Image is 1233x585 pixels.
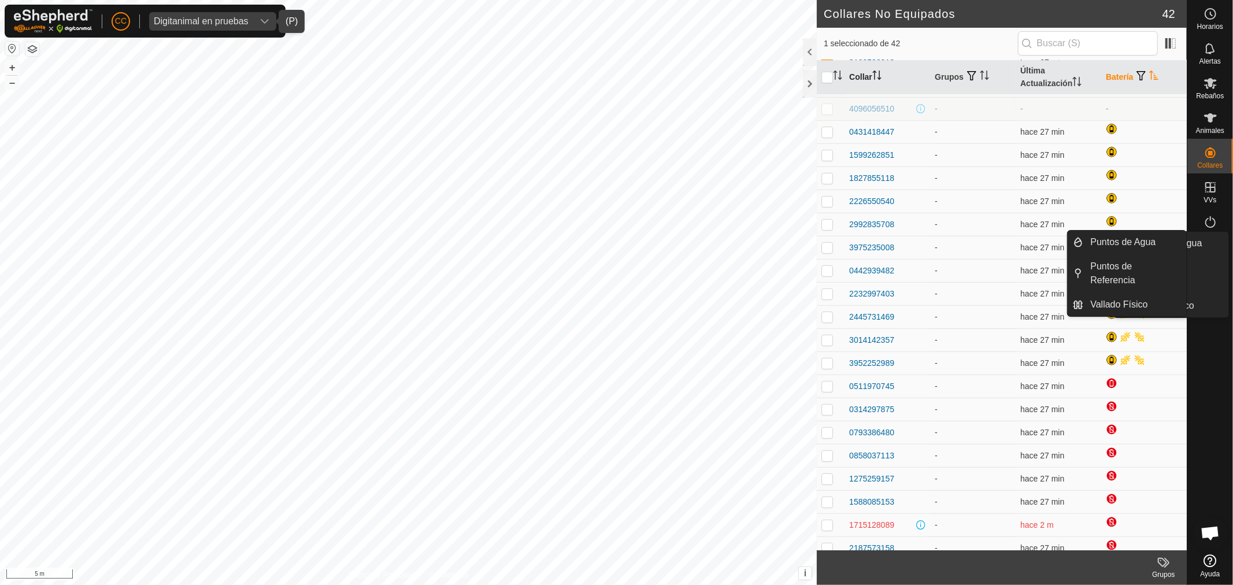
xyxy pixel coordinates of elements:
td: - [930,513,1016,536]
img: Logo Gallagher [14,9,92,33]
span: 27 ago 2025, 9:35 [1020,405,1064,414]
div: dropdown trigger [253,12,276,31]
button: Restablecer Mapa [5,42,19,55]
div: 2445731469 [849,311,894,323]
span: 1 seleccionado de 42 [824,38,1018,50]
td: - [930,190,1016,213]
span: Puntos de Agua [1137,236,1202,250]
div: 3952252989 [849,357,894,369]
div: 0314297875 [849,403,894,416]
div: 0511970745 [849,380,894,393]
span: 27 ago 2025, 9:35 [1020,173,1064,183]
div: 3975235008 [849,242,894,254]
div: 1599262851 [849,149,894,161]
span: 27 ago 2025, 9:35 [1020,497,1064,506]
span: i [804,568,806,578]
span: Horarios [1197,23,1223,30]
a: Puntos de Agua [1084,231,1186,254]
span: - [1020,104,1023,113]
span: 42 [1162,5,1175,23]
a: Contáctenos [429,570,468,580]
td: - [930,120,1016,143]
span: 27 ago 2025, 9:35 [1020,451,1064,460]
td: - [930,490,1016,513]
div: 3014142357 [849,334,894,346]
td: - [930,166,1016,190]
div: 2232997403 [849,288,894,300]
td: - [930,328,1016,351]
button: Capas del Mapa [25,42,39,56]
span: VVs [1204,197,1216,203]
span: 27 ago 2025, 9:35 [1020,382,1064,391]
span: Animales [1196,127,1224,134]
span: 27 ago 2025, 9:35 [1020,543,1064,553]
td: - [930,351,1016,375]
span: Vallado Físico [1091,298,1148,312]
span: 27 ago 2025, 9:35 [1020,474,1064,483]
span: 27 ago 2025, 9:35 [1020,127,1064,136]
span: CC [115,15,127,27]
span: 27 ago 2025, 9:35 [1020,335,1064,345]
td: - [930,236,1016,259]
a: Política de Privacidad [349,570,415,580]
span: Collares [1197,162,1223,169]
span: 27 ago 2025, 9:35 [1020,243,1064,252]
button: – [5,76,19,90]
li: Puntos de Agua [1068,231,1186,254]
span: Rebaños [1196,92,1224,99]
div: 1715128089 [849,519,894,531]
td: - [930,282,1016,305]
th: Batería [1101,60,1187,95]
p-sorticon: Activar para ordenar [1149,72,1158,82]
li: Vallado Físico [1068,293,1186,316]
button: i [799,567,812,580]
div: 1275259157 [849,473,894,485]
span: 27 ago 2025, 9:35 [1020,220,1064,229]
td: - [930,213,1016,236]
div: 2187573158 [849,542,894,554]
td: - [930,143,1016,166]
td: - [930,467,1016,490]
span: 27 ago 2025, 9:35 [1020,197,1064,206]
th: Última Actualización [1016,60,1101,95]
div: 2992835708 [849,219,894,231]
span: 23 jun 2025, 6:05 [1020,520,1054,530]
td: - [930,305,1016,328]
div: 0858037113 [849,450,894,462]
div: Grupos [1141,569,1187,580]
td: - [930,421,1016,444]
span: Alertas [1199,58,1221,65]
span: Digitanimal en pruebas [149,12,253,31]
div: 4096056510 [849,103,894,115]
span: Ayuda [1201,571,1220,577]
a: Vallado Físico [1084,293,1186,316]
p-sorticon: Activar para ordenar [980,72,989,82]
span: 27 ago 2025, 9:35 [1020,428,1064,437]
p-sorticon: Activar para ordenar [833,72,842,82]
th: Collar [845,60,930,95]
td: - [930,536,1016,560]
td: - [930,444,1016,467]
th: Grupos [930,60,1016,95]
span: 27 ago 2025, 9:35 [1020,358,1064,368]
span: 27 ago 2025, 9:35 [1020,266,1064,275]
h2: Collares No Equipados [824,7,1162,21]
div: 0431418447 [849,126,894,138]
span: Vallado Físico [1137,299,1194,313]
div: 2226550540 [849,195,894,208]
td: - [930,97,1016,120]
td: - [930,398,1016,421]
p-sorticon: Activar para ordenar [872,72,882,82]
td: - [1101,97,1187,120]
div: 1588085153 [849,496,894,508]
div: 1827855118 [849,172,894,184]
span: 27 ago 2025, 9:35 [1020,150,1064,160]
p-sorticon: Activar para ordenar [1072,79,1082,88]
a: Puntos de Referencia [1084,255,1186,292]
div: Digitanimal en pruebas [154,17,249,26]
button: + [5,61,19,75]
td: - [930,375,1016,398]
span: Puntos de Referencia [1091,260,1179,287]
li: Puntos de Referencia [1068,255,1186,292]
span: Puntos de Agua [1091,235,1156,249]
